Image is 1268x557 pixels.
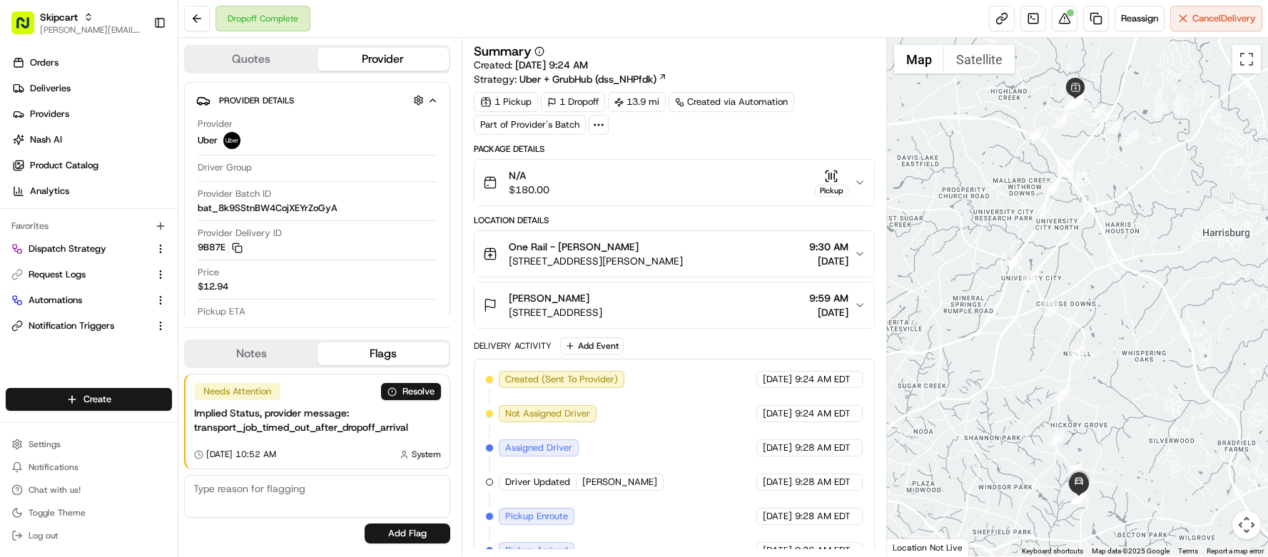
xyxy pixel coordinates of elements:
button: Pickup [815,169,848,197]
span: 9:28 AM EDT [795,510,851,523]
span: Map data ©2025 Google [1092,547,1170,555]
div: 1 [1122,129,1138,145]
span: Request Logs [29,268,86,281]
span: Not Assigned Driver [505,407,590,420]
button: CancelDelivery [1170,6,1262,31]
div: Needs Attention [194,383,280,400]
span: Pickup ETA [198,305,245,318]
span: [DATE] [809,254,848,268]
button: Provider [318,48,450,71]
button: Notes [186,342,318,365]
div: 13 [1063,95,1079,111]
div: 16 [1043,180,1059,196]
span: Reassign [1121,12,1158,25]
button: Show satellite imagery [944,45,1015,73]
button: Provider Details [196,88,438,112]
span: 9:24 AM EDT [795,373,851,386]
div: 18 [1023,270,1038,285]
div: 12 [1068,93,1084,108]
span: [STREET_ADDRESS][PERSON_NAME] [509,254,683,268]
span: [DATE] [763,373,792,386]
span: 9:28 AM EDT [795,476,851,489]
span: N/A [509,168,549,183]
a: Created via Automation [669,92,794,112]
a: Automations [11,294,149,307]
span: 9:36 AM EDT [795,544,851,557]
span: Created: [474,58,588,72]
span: Provider [198,118,233,131]
span: Providers [30,108,69,121]
button: Request Logs [6,263,172,286]
span: Skipcart [40,10,78,24]
span: Chat with us! [29,484,81,496]
span: [DATE] [763,476,792,489]
span: Automations [29,294,82,307]
a: Nash AI [6,128,178,151]
a: Request Logs [11,268,149,281]
div: Implied Status, provider message: transport_job_timed_out_after_dropoff_arrival [194,406,441,434]
span: Orders [30,56,59,69]
a: Terms (opens in new tab) [1178,547,1198,555]
span: [PERSON_NAME] [582,476,657,489]
span: [STREET_ADDRESS] [509,305,602,320]
button: Notification Triggers [6,315,172,337]
span: Provider Details [219,95,294,106]
span: $12.94 [198,280,228,293]
button: [PERSON_NAME][STREET_ADDRESS]9:59 AM[DATE] [475,282,874,328]
span: 9:24 AM EDT [795,407,851,420]
button: Notifications [6,457,172,477]
button: Add Event [560,337,624,354]
div: 15 [1025,127,1041,143]
button: Flags [318,342,450,365]
button: Create [6,388,172,411]
span: bat_8k9SStnBW4CojXEYrZoGyA [198,202,338,215]
span: [DATE] 9:24 AM [515,58,588,71]
span: Driver Group [198,161,252,174]
div: Location Details [474,215,875,226]
span: Notification Triggers [29,320,114,332]
span: One Rail - [PERSON_NAME] [509,240,639,254]
div: Delivery Activity [474,340,552,352]
div: Location Not Live [887,538,969,556]
span: [DATE] [763,407,792,420]
button: N/A$180.00Pickup [475,160,874,205]
span: [DATE] [763,544,792,557]
span: Assigned Driver [505,441,572,454]
span: Create [83,393,111,406]
button: Quotes [186,48,318,71]
span: Settings [29,439,61,450]
div: 23 [1066,461,1082,477]
span: Driver Updated [505,476,570,489]
button: [PERSON_NAME][EMAIL_ADDRESS][DOMAIN_NAME] [40,24,142,36]
span: Notifications [29,461,78,473]
button: Settings [6,434,172,454]
div: 13.9 mi [608,92,666,112]
div: 19 [1043,302,1058,317]
span: System [412,449,441,460]
button: Automations [6,289,172,312]
div: 14 [1052,113,1067,128]
div: 20 [1069,345,1085,361]
a: Report a map error [1207,547,1264,555]
button: Chat with us! [6,480,172,500]
span: 9:30 AM [809,240,848,254]
img: uber-new-logo.jpeg [223,132,240,149]
h3: Summary [474,45,532,58]
span: Dispatch Strategy [29,242,106,255]
span: Price [198,266,219,279]
a: Providers [6,103,178,126]
span: Deliveries [30,82,71,95]
button: Resolve [381,383,441,400]
span: [DATE] [763,510,792,523]
a: Dispatch Strategy [11,242,149,255]
span: Created (Sent To Provider) [505,373,618,386]
div: Favorites [6,215,172,237]
span: Cancel Delivery [1192,12,1256,25]
span: [DATE] [809,305,848,320]
span: Analytics [30,185,69,198]
a: Uber + GrubHub (dss_NHPfdk) [519,72,667,86]
span: Toggle Theme [29,507,86,518]
span: [DATE] [763,441,792,454]
button: Show street map [894,45,944,73]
